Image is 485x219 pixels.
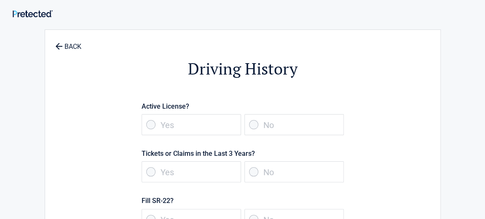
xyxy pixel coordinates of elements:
h2: Driving History [91,58,394,80]
span: Yes [142,161,241,182]
a: BACK [54,35,83,50]
img: Main Logo [13,10,53,17]
span: No [244,161,344,182]
label: Tickets or Claims in the Last 3 Years? [142,148,344,159]
span: Yes [142,114,241,135]
label: Fill SR-22? [142,195,344,206]
span: No [244,114,344,135]
label: Active License? [142,101,344,112]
